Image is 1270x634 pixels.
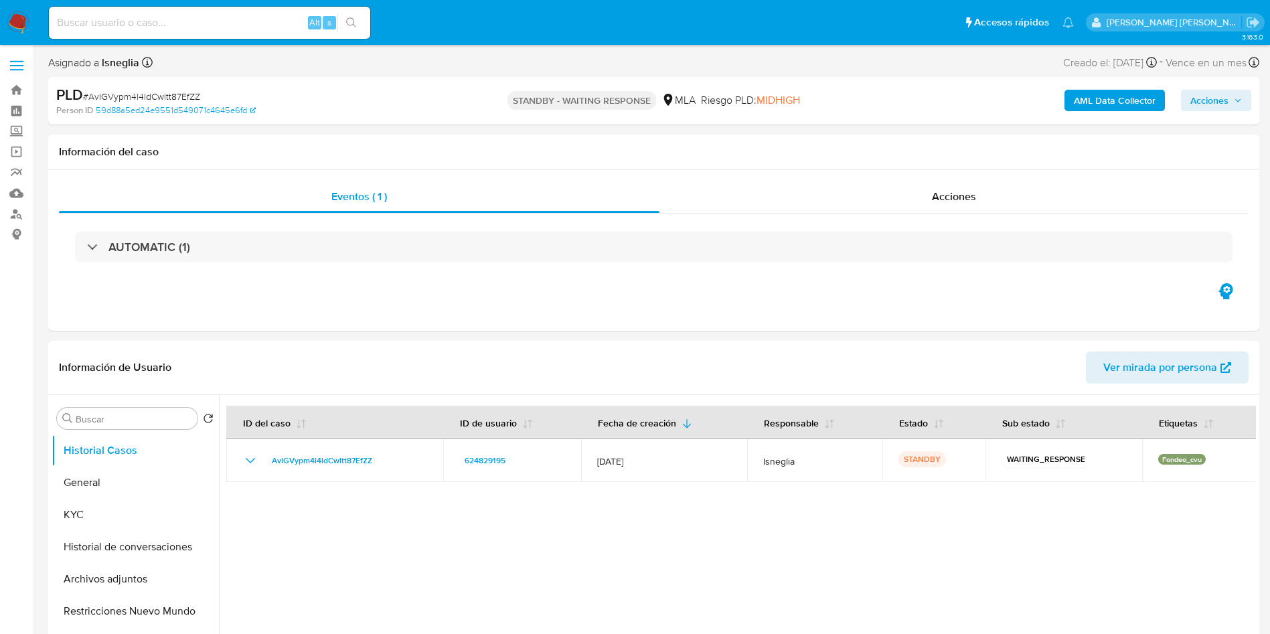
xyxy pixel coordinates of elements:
button: General [52,467,219,499]
button: KYC [52,499,219,531]
button: Historial de conversaciones [52,531,219,563]
span: Asignado a [48,56,139,70]
span: - [1160,54,1163,72]
span: Vence en un mes [1166,56,1247,70]
button: Acciones [1181,90,1251,111]
span: # AvIGVypm4l4ldCwltt87EfZZ [83,90,200,103]
span: Accesos rápidos [974,15,1049,29]
a: 59d88a5ed24e9551d549071c4645e6fd [96,104,256,116]
button: AML Data Collector [1064,90,1165,111]
span: Acciones [932,189,976,204]
button: Historial Casos [52,434,219,467]
button: Archivos adjuntos [52,563,219,595]
input: Buscar [76,413,192,425]
h1: Información del caso [59,145,1249,159]
h3: AUTOMATIC (1) [108,240,190,254]
span: MIDHIGH [757,92,800,108]
b: Person ID [56,104,93,116]
button: Ver mirada por persona [1086,351,1249,384]
p: lucia.neglia@mercadolibre.com [1107,16,1242,29]
b: PLD [56,84,83,105]
div: Creado el: [DATE] [1063,54,1157,72]
a: Notificaciones [1062,17,1074,28]
b: lsneglia [99,55,139,70]
button: Restricciones Nuevo Mundo [52,595,219,627]
span: Alt [309,16,320,29]
button: Buscar [62,413,73,424]
p: STANDBY - WAITING RESPONSE [507,91,656,110]
span: Riesgo PLD: [701,93,800,108]
span: s [327,16,331,29]
span: Eventos ( 1 ) [331,189,387,204]
div: MLA [661,93,696,108]
a: Salir [1246,15,1260,29]
span: Ver mirada por persona [1103,351,1217,384]
b: AML Data Collector [1074,90,1156,111]
button: Volver al orden por defecto [203,413,214,428]
input: Buscar usuario o caso... [49,14,370,31]
h1: Información de Usuario [59,361,171,374]
span: Acciones [1190,90,1228,111]
button: search-icon [337,13,365,32]
div: AUTOMATIC (1) [75,232,1233,262]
